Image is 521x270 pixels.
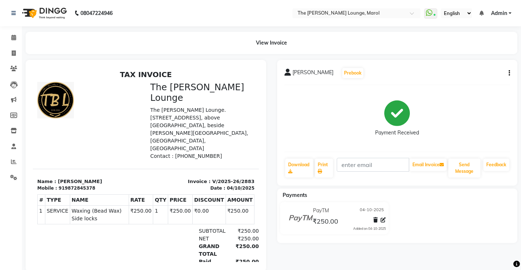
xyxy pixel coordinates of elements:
div: 04/10/2025 [194,118,222,124]
p: Contact : [PHONE_NUMBER] [117,85,222,93]
div: Paid [162,191,194,198]
span: PayTM [313,207,329,214]
th: TYPE [12,128,37,138]
th: RATE [96,128,120,138]
button: Send Message [448,159,480,178]
b: 08047224946 [80,3,113,23]
span: Waxing (Bead Wax) Side locks [39,140,94,155]
button: Email Invoice [409,159,447,171]
a: Download [285,159,313,178]
button: Prebook [342,68,363,78]
th: DISCOUNT [159,128,193,138]
td: ₹250.00 [135,138,160,157]
div: GRAND TOTAL [162,175,194,191]
div: ₹250.00 [194,175,226,191]
td: ₹0.00 [159,138,193,157]
img: logo [19,3,69,23]
span: Admin [491,9,507,17]
div: Date : [177,118,192,124]
th: PRICE [135,128,160,138]
p: Name : [PERSON_NAME] [4,111,109,118]
td: ₹250.00 [193,138,221,157]
div: Mobile : [4,118,24,124]
div: Payment Received [375,129,419,137]
td: ₹250.00 [96,138,120,157]
span: Payments [283,192,307,198]
th: QTY [120,128,135,138]
p: The [PERSON_NAME] Lounge. [STREET_ADDRESS], above [GEOGRAPHIC_DATA], beside [PERSON_NAME][GEOGRAP... [117,39,222,85]
div: Added on 04-10-2025 [353,226,386,231]
div: NET [162,168,194,175]
div: 919872845378 [26,118,62,124]
th: AMOUNT [193,128,221,138]
div: View Invoice [26,32,517,54]
div: ₹250.00 [194,191,226,198]
h3: The [PERSON_NAME] Lounge [117,15,222,36]
div: ₹250.00 [194,168,226,175]
span: [PERSON_NAME] [292,69,333,79]
th: # [5,128,12,138]
td: 1 [5,138,12,157]
a: Print [315,159,333,178]
div: SUBTOTAL [162,160,194,168]
input: enter email [337,158,409,172]
span: ₹250.00 [313,217,338,227]
td: 1 [120,138,135,157]
span: 04-10-2025 [360,207,384,214]
div: ₹250.00 [194,160,226,168]
h2: TAX INVOICE [4,3,222,12]
p: Invoice : V/2025-26/2883 [117,111,222,118]
td: SERVICE [12,138,37,157]
a: Feedback [483,159,509,171]
th: NAME [37,128,96,138]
